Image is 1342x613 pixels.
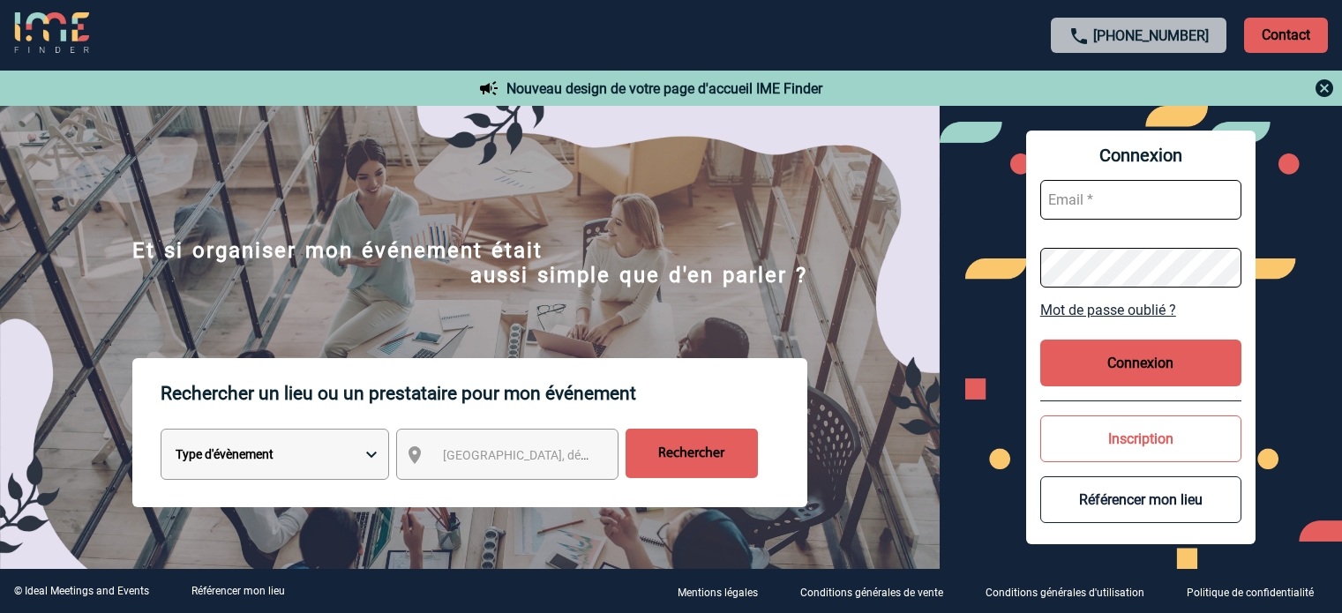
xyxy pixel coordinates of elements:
[800,587,943,599] p: Conditions générales de vente
[1173,583,1342,600] a: Politique de confidentialité
[1040,476,1241,523] button: Référencer mon lieu
[786,583,971,600] a: Conditions générales de vente
[1040,340,1241,386] button: Connexion
[1244,18,1328,53] p: Contact
[971,583,1173,600] a: Conditions générales d'utilisation
[1040,415,1241,462] button: Inscription
[664,583,786,600] a: Mentions légales
[678,587,758,599] p: Mentions légales
[14,585,149,597] div: © Ideal Meetings and Events
[1093,27,1209,44] a: [PHONE_NUMBER]
[1040,180,1241,220] input: Email *
[443,448,688,462] span: [GEOGRAPHIC_DATA], département, région...
[191,585,285,597] a: Référencer mon lieu
[1040,145,1241,166] span: Connexion
[986,587,1144,599] p: Conditions générales d'utilisation
[1040,302,1241,318] a: Mot de passe oublié ?
[626,429,758,478] input: Rechercher
[161,358,807,429] p: Rechercher un lieu ou un prestataire pour mon événement
[1187,587,1314,599] p: Politique de confidentialité
[1068,26,1090,47] img: call-24-px.png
